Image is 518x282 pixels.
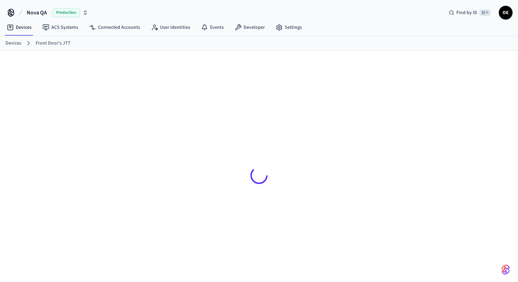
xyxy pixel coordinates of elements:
[5,40,21,47] a: Devices
[229,21,270,34] a: Developer
[1,21,37,34] a: Devices
[146,21,196,34] a: User Identities
[36,40,71,47] a: Front Door's JTT
[37,21,84,34] a: ACS Systems
[499,6,513,20] button: OE
[270,21,307,34] a: Settings
[52,8,80,17] span: Production
[196,21,229,34] a: Events
[443,7,496,19] div: Find by ID⌘ K
[84,21,146,34] a: Connected Accounts
[500,7,512,19] span: OE
[502,264,510,275] img: SeamLogoGradient.69752ec5.svg
[27,9,47,17] span: Nova QA
[479,9,491,16] span: ⌘ K
[456,9,477,16] span: Find by ID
